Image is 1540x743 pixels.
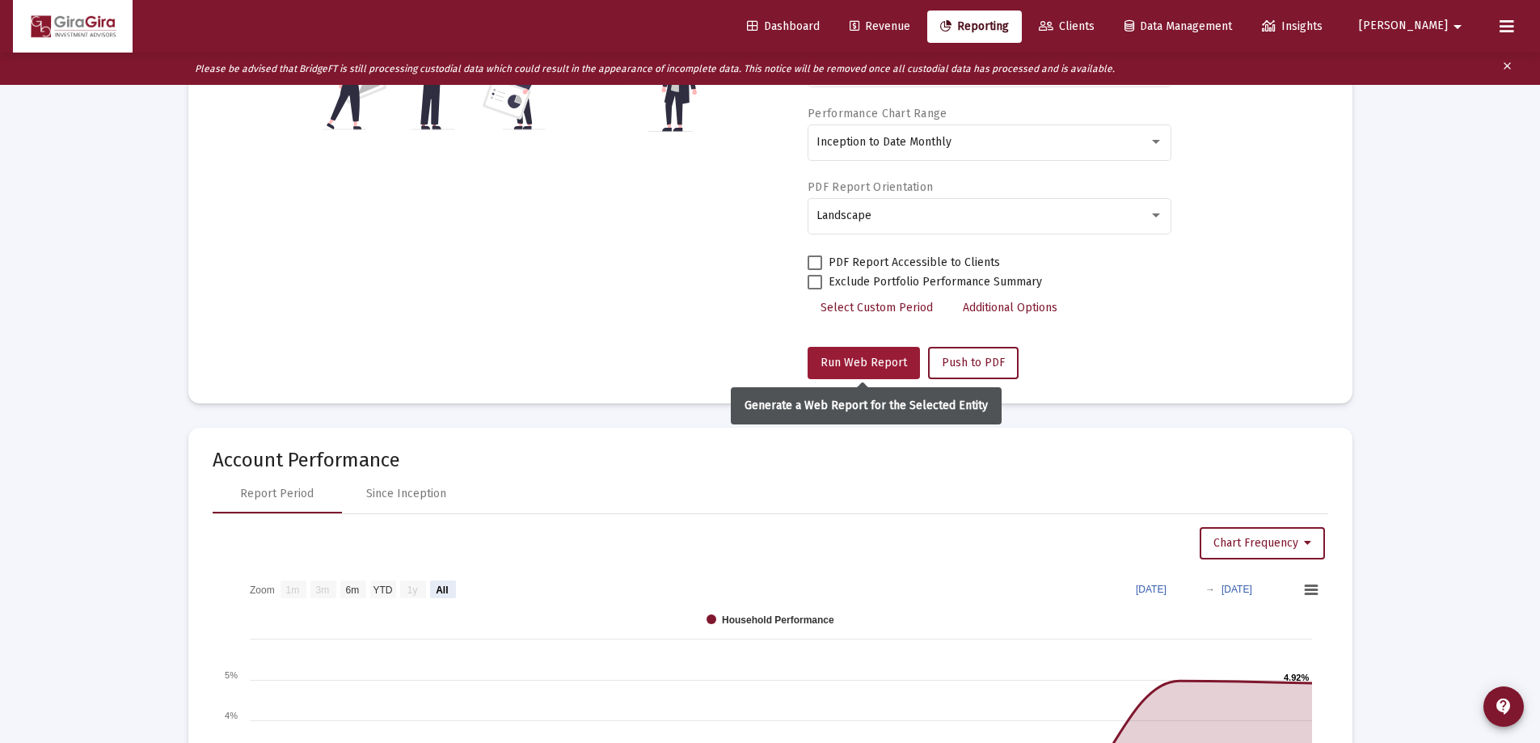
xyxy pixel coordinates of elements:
text: 3m [315,584,329,595]
div: Since Inception [366,486,446,502]
mat-icon: arrow_drop_down [1448,11,1467,43]
span: Revenue [850,19,910,33]
button: [PERSON_NAME] [1340,10,1487,42]
a: Clients [1026,11,1108,43]
mat-icon: clear [1501,57,1513,81]
text: 1y [407,584,417,595]
a: Insights [1249,11,1335,43]
text: 1m [285,584,299,595]
a: Revenue [837,11,923,43]
span: Inception to Date Monthly [816,135,951,149]
a: Data Management [1112,11,1245,43]
span: Insights [1262,19,1323,33]
span: Data Management [1124,19,1232,33]
span: [PERSON_NAME] [1359,19,1448,33]
text: 6m [345,584,359,595]
span: Reporting [940,19,1009,33]
mat-icon: contact_support [1494,697,1513,716]
span: Run Web Report [821,356,907,369]
button: Chart Frequency [1200,527,1325,559]
text: Household Performance [722,614,834,626]
text: YTD [373,584,392,595]
text: 5% [225,670,238,680]
text: All [436,584,448,595]
a: Reporting [927,11,1022,43]
button: Push to PDF [928,347,1019,379]
img: Dashboard [25,11,120,43]
text: [DATE] [1136,584,1167,595]
button: Run Web Report [808,347,920,379]
a: Dashboard [734,11,833,43]
span: Additional Options [963,301,1057,315]
span: Select Custom Period [821,301,933,315]
i: Please be advised that BridgeFT is still processing custodial data which could result in the appe... [195,63,1115,74]
span: Push to PDF [942,356,1005,369]
span: Exclude Portfolio Performance Summary [829,272,1042,292]
mat-card-title: Account Performance [213,452,1328,468]
text: 4.92% [1284,673,1309,682]
text: [DATE] [1221,584,1252,595]
span: PDF Report Accessible to Clients [829,253,1000,272]
label: Performance Chart Range [808,107,947,120]
text: 4% [225,711,238,720]
div: Report Period [240,486,314,502]
label: PDF Report Orientation [808,180,933,194]
text: → [1205,584,1215,595]
span: Landscape [816,209,871,222]
span: Chart Frequency [1213,536,1311,550]
span: Clients [1039,19,1095,33]
span: Dashboard [747,19,820,33]
text: Zoom [250,584,275,595]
